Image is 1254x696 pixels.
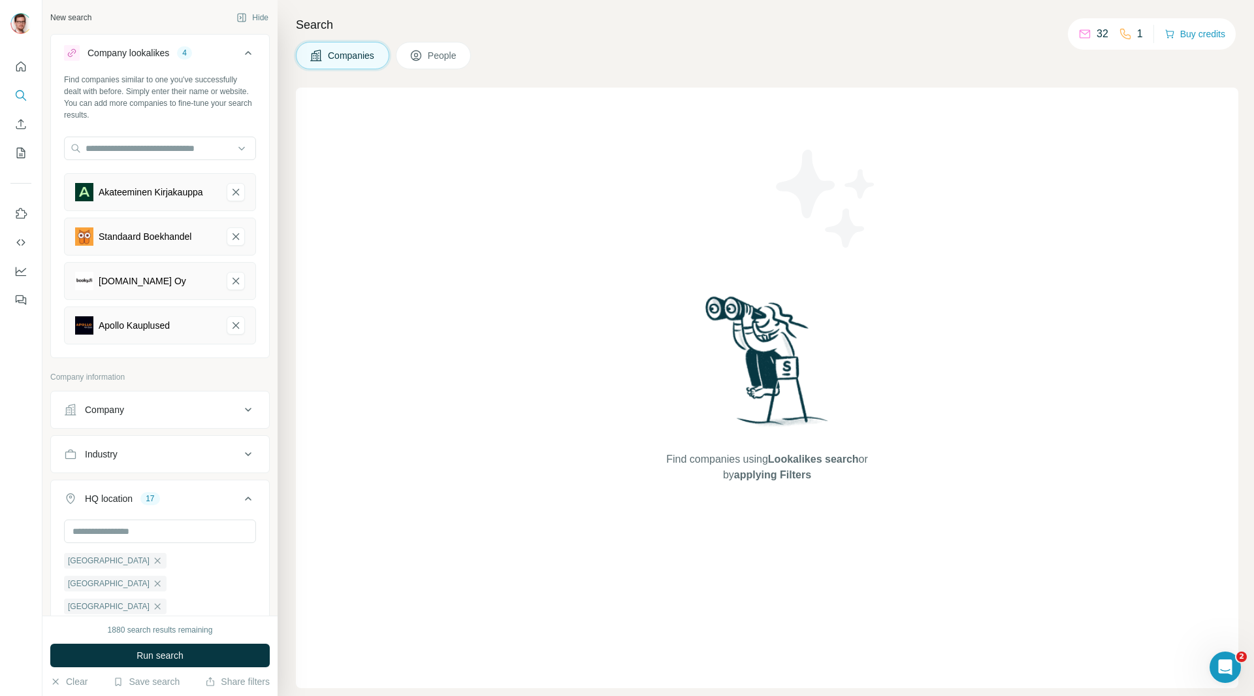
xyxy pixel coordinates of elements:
[137,649,184,662] span: Run search
[428,49,458,62] span: People
[99,230,191,243] div: Standaard Boekhandel
[1137,26,1143,42] p: 1
[227,183,245,201] button: Akateeminen Kirjakauppa-remove-button
[10,84,31,107] button: Search
[68,555,150,567] span: [GEOGRAPHIC_DATA]
[85,448,118,461] div: Industry
[227,8,278,27] button: Hide
[10,231,31,254] button: Use Surfe API
[227,227,245,246] button: Standaard Boekhandel-remove-button
[768,454,859,465] span: Lookalikes search
[85,403,124,416] div: Company
[113,675,180,688] button: Save search
[1097,26,1108,42] p: 32
[1236,652,1247,662] span: 2
[50,371,270,383] p: Company information
[734,469,811,480] span: applying Filters
[51,483,269,520] button: HQ location17
[99,319,170,332] div: Apollo Kauplused
[140,493,159,505] div: 17
[108,624,213,636] div: 1880 search results remaining
[296,16,1238,34] h4: Search
[75,272,93,290] img: booky.fi Oy-logo
[50,12,91,24] div: New search
[99,274,186,288] div: [DOMAIN_NAME] Oy
[662,452,871,483] span: Find companies using or by
[51,37,269,74] button: Company lookalikes4
[68,578,150,589] span: [GEOGRAPHIC_DATA]
[10,288,31,312] button: Feedback
[51,394,269,425] button: Company
[328,49,376,62] span: Companies
[227,316,245,335] button: Apollo Kauplused-remove-button
[10,112,31,136] button: Enrich CSV
[177,47,192,59] div: 4
[767,140,885,257] img: Surfe Illustration - Stars
[75,183,93,201] img: Akateeminen Kirjakauppa-logo
[88,46,169,59] div: Company lookalikes
[64,74,256,121] div: Find companies similar to one you've successfully dealt with before. Simply enter their name or w...
[699,293,835,439] img: Surfe Illustration - Woman searching with binoculars
[10,202,31,225] button: Use Surfe on LinkedIn
[50,675,88,688] button: Clear
[75,227,93,246] img: Standaard Boekhandel-logo
[10,141,31,165] button: My lists
[1210,652,1241,683] iframe: Intercom live chat
[75,316,93,335] img: Apollo Kauplused-logo
[51,439,269,470] button: Industry
[205,675,270,688] button: Share filters
[10,13,31,34] img: Avatar
[227,272,245,290] button: booky.fi Oy-remove-button
[10,55,31,78] button: Quick start
[99,186,203,199] div: Akateeminen Kirjakauppa
[1165,25,1225,43] button: Buy credits
[10,259,31,283] button: Dashboard
[50,644,270,667] button: Run search
[85,492,133,505] div: HQ location
[68,601,150,612] span: [GEOGRAPHIC_DATA]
